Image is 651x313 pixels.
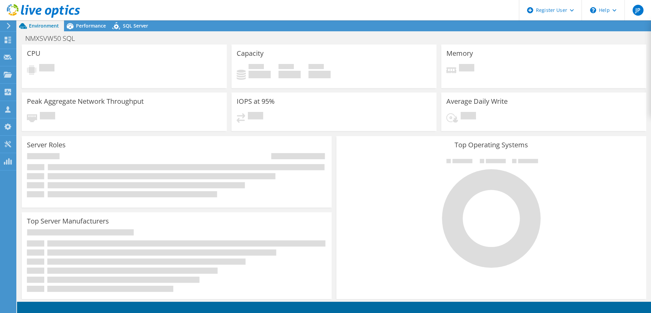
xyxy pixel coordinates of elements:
[123,22,148,29] span: SQL Server
[76,22,106,29] span: Performance
[461,112,476,121] span: Pending
[248,112,263,121] span: Pending
[446,50,473,57] h3: Memory
[590,7,596,13] svg: \n
[27,98,144,105] h3: Peak Aggregate Network Throughput
[446,98,508,105] h3: Average Daily Write
[22,35,85,42] h1: NMXSVW50 SQL
[27,50,41,57] h3: CPU
[40,112,55,121] span: Pending
[237,50,264,57] h3: Capacity
[342,141,641,149] h3: Top Operating Systems
[29,22,59,29] span: Environment
[279,64,294,71] span: Free
[459,64,474,73] span: Pending
[308,71,331,78] h4: 0 GiB
[237,98,275,105] h3: IOPS at 95%
[39,64,54,73] span: Pending
[633,5,644,16] span: JP
[279,71,301,78] h4: 0 GiB
[249,64,264,71] span: Used
[249,71,271,78] h4: 0 GiB
[27,141,66,149] h3: Server Roles
[27,217,109,225] h3: Top Server Manufacturers
[308,64,324,71] span: Total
